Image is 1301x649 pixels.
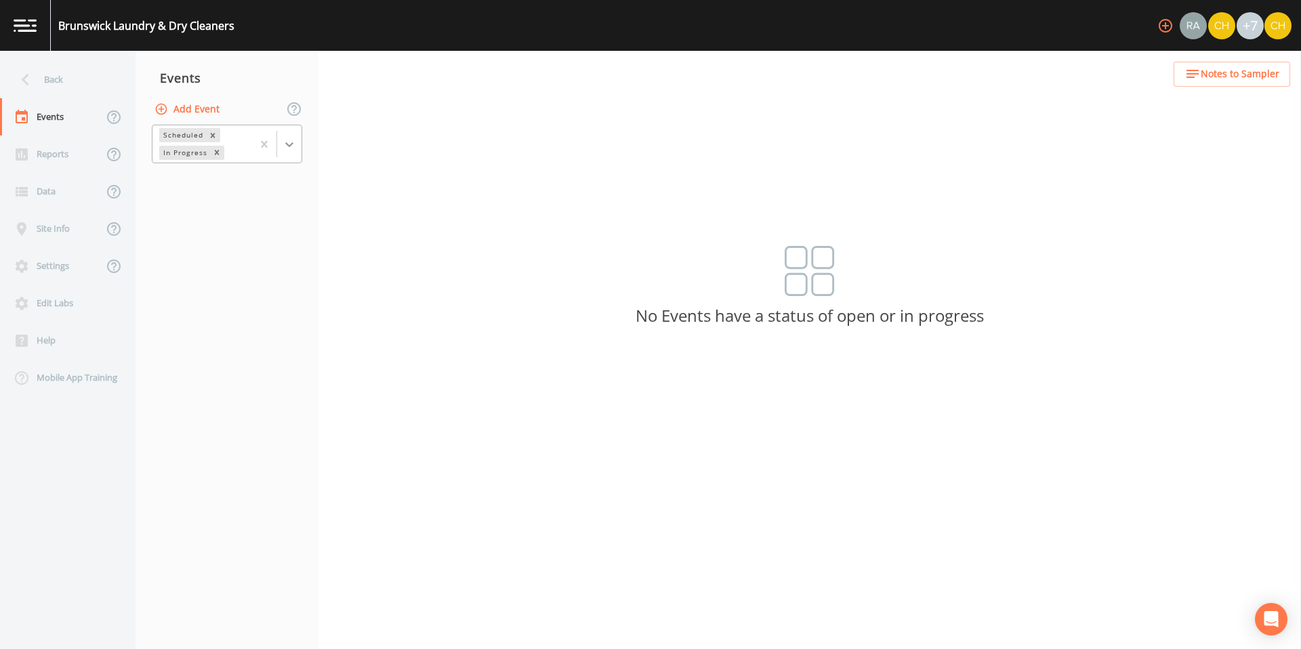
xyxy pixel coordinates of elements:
[1264,12,1292,39] img: d86ae1ecdc4518aa9066df4dc24f587e
[14,19,37,32] img: logo
[318,310,1301,322] p: No Events have a status of open or in progress
[1208,12,1235,39] img: d86ae1ecdc4518aa9066df4dc24f587e
[1179,12,1207,39] div: Radlie J Storer
[1237,12,1264,39] div: +7
[1201,66,1279,83] span: Notes to Sampler
[1207,12,1236,39] div: Chris Sloffer
[205,128,220,142] div: Remove Scheduled
[58,18,234,34] div: Brunswick Laundry & Dry Cleaners
[209,146,224,160] div: Remove In Progress
[159,146,209,160] div: In Progress
[159,128,205,142] div: Scheduled
[152,97,225,122] button: Add Event
[136,61,318,95] div: Events
[1174,62,1290,87] button: Notes to Sampler
[785,246,835,296] img: svg%3e
[1255,603,1287,635] div: Open Intercom Messenger
[1180,12,1207,39] img: 7493944169e4cb9b715a099ebe515ac2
